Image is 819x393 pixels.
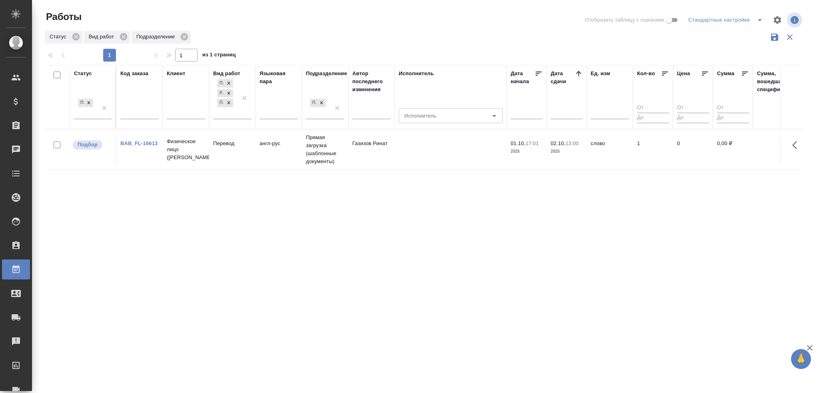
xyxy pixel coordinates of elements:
[511,148,543,156] p: 2025
[260,70,298,86] div: Языковая пара
[306,70,347,78] div: Подразделение
[511,140,525,146] p: 01.10,
[348,136,395,164] td: Газизов Ринат
[74,70,92,78] div: Статус
[686,14,768,26] div: split button
[78,99,84,107] div: Подбор
[217,89,224,98] div: Редактура
[551,140,565,146] p: 02.10,
[757,70,797,94] div: Сумма, вошедшая в спецификацию
[591,70,610,78] div: Ед. изм
[217,79,224,88] div: Перевод
[551,70,575,86] div: Дата сдачи
[787,136,807,155] button: Здесь прячутся важные кнопки
[216,78,234,88] div: Перевод, Редактура, Постредактура машинного перевода
[794,351,808,367] span: 🙏
[717,113,749,123] input: До
[78,141,98,149] p: Подбор
[310,99,317,107] div: Прямая загрузка (шаблонные документы)
[511,70,535,86] div: Дата начала
[489,110,500,122] button: Open
[120,70,148,78] div: Код заказа
[167,70,185,78] div: Клиент
[167,138,205,162] p: Физическое лицо ([PERSON_NAME])
[587,136,633,164] td: слово
[132,31,191,44] div: Подразделение
[791,349,811,369] button: 🙏
[677,103,709,113] input: От
[677,113,709,123] input: До
[787,12,804,28] span: Посмотреть информацию
[677,70,690,78] div: Цена
[216,98,234,108] div: Перевод, Редактура, Постредактура машинного перевода
[72,140,112,150] div: Можно подбирать исполнителей
[525,140,539,146] p: 17:01
[551,148,583,156] p: 2025
[256,136,302,164] td: англ-рус
[202,50,236,62] span: из 1 страниц
[213,140,252,148] p: Перевод
[585,16,664,24] span: Отобразить таблицу с оценками
[352,70,391,94] div: Автор последнего изменения
[717,70,734,78] div: Сумма
[767,30,782,45] button: Сохранить фильтры
[216,88,234,98] div: Перевод, Редактура, Постредактура машинного перевода
[713,136,753,164] td: 0,00 ₽
[45,31,82,44] div: Статус
[637,70,655,78] div: Кол-во
[633,136,673,164] td: 1
[717,103,749,113] input: От
[50,33,69,41] p: Статус
[673,136,713,164] td: 0
[120,140,158,146] a: BAB_FL-16613
[399,70,434,78] div: Исполнитель
[77,98,94,108] div: Подбор
[44,10,82,23] span: Работы
[782,30,797,45] button: Сбросить фильтры
[302,130,348,170] td: Прямая загрузка (шаблонные документы)
[768,10,787,30] span: Настроить таблицу
[217,99,224,107] div: Постредактура машинного перевода
[309,98,327,108] div: Прямая загрузка (шаблонные документы)
[565,140,579,146] p: 13:00
[637,103,669,113] input: От
[89,33,117,41] p: Вид работ
[213,70,240,78] div: Вид работ
[84,31,130,44] div: Вид работ
[136,33,178,41] p: Подразделение
[637,113,669,123] input: До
